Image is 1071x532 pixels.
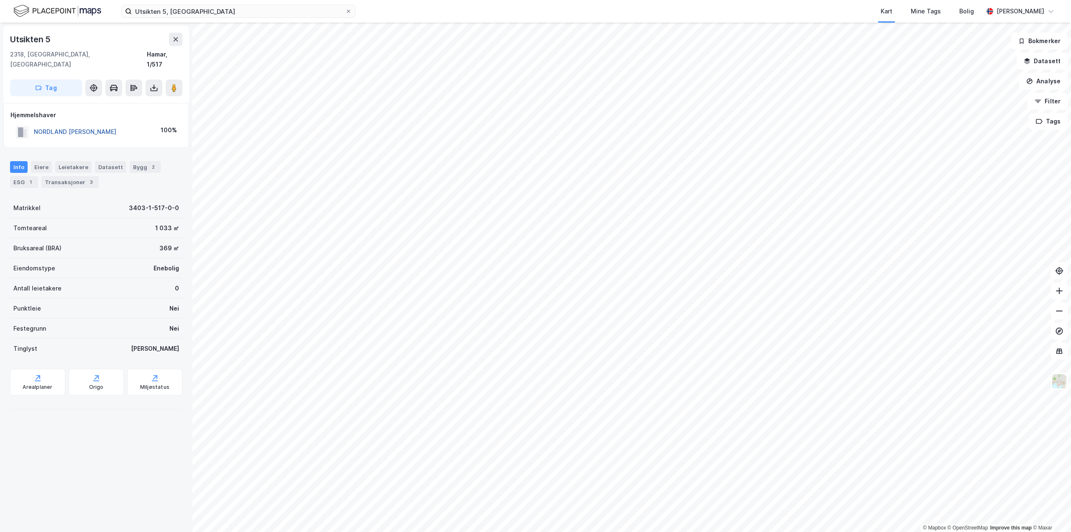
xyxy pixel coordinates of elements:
[89,384,104,391] div: Origo
[41,176,99,188] div: Transaksjoner
[31,161,52,173] div: Eiere
[129,203,179,213] div: 3403-1-517-0-0
[130,161,161,173] div: Bygg
[55,161,92,173] div: Leietakere
[1027,93,1068,110] button: Filter
[10,33,52,46] div: Utsikten 5
[140,384,169,391] div: Miljøstatus
[923,525,946,531] a: Mapbox
[13,303,41,314] div: Punktleie
[10,110,182,120] div: Hjemmelshaver
[175,283,179,293] div: 0
[13,324,46,334] div: Festegrunn
[10,49,147,69] div: 2318, [GEOGRAPHIC_DATA], [GEOGRAPHIC_DATA]
[1029,492,1071,532] div: Kontrollprogram for chat
[911,6,941,16] div: Mine Tags
[87,178,95,186] div: 3
[1019,73,1068,90] button: Analyse
[13,243,61,253] div: Bruksareal (BRA)
[997,6,1044,16] div: [PERSON_NAME]
[13,223,47,233] div: Tomteareal
[10,161,28,173] div: Info
[1011,33,1068,49] button: Bokmerker
[131,344,179,354] div: [PERSON_NAME]
[990,525,1032,531] a: Improve this map
[169,303,179,314] div: Nei
[959,6,974,16] div: Bolig
[26,178,35,186] div: 1
[13,344,37,354] div: Tinglyst
[1029,113,1068,130] button: Tags
[154,263,179,273] div: Enebolig
[13,263,55,273] div: Eiendomstype
[23,384,52,391] div: Arealplaner
[1017,53,1068,69] button: Datasett
[161,125,177,135] div: 100%
[159,243,179,253] div: 369 ㎡
[1029,492,1071,532] iframe: Chat Widget
[881,6,892,16] div: Kart
[132,5,345,18] input: Søk på adresse, matrikkel, gårdeiere, leietakere eller personer
[13,4,101,18] img: logo.f888ab2527a4732fd821a326f86c7f29.svg
[13,283,61,293] div: Antall leietakere
[147,49,182,69] div: Hamar, 1/517
[948,525,988,531] a: OpenStreetMap
[155,223,179,233] div: 1 033 ㎡
[10,176,38,188] div: ESG
[169,324,179,334] div: Nei
[10,80,82,96] button: Tag
[95,161,126,173] div: Datasett
[13,203,41,213] div: Matrikkel
[1051,373,1067,389] img: Z
[149,163,157,171] div: 2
